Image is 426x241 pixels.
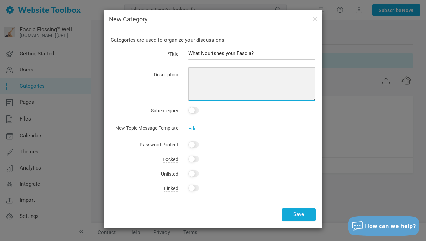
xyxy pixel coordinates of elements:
button: Save [282,208,316,221]
h4: New Category [109,15,317,24]
span: Description [154,72,178,78]
span: Unlisted [161,171,178,177]
span: New Topic Message Template [115,125,178,131]
span: Subcategory [151,108,178,114]
span: *Title [167,51,178,57]
button: How can we help? [348,216,419,236]
span: Linked [164,186,178,192]
a: Edit [188,126,197,132]
span: Password Protect [140,142,178,148]
span: How can we help? [365,222,416,230]
p: Categories are used to organize your discussions. [111,36,316,44]
span: Locked [163,157,178,163]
